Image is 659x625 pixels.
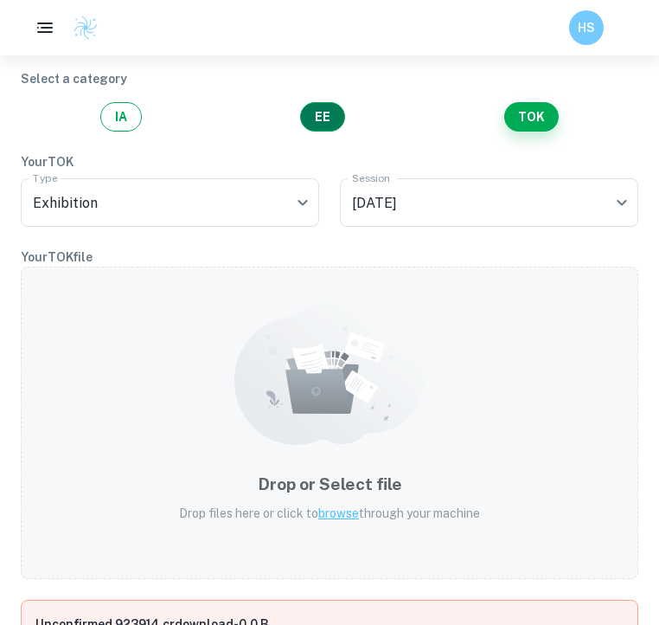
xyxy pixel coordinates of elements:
[179,472,480,497] h5: Drop or Select file
[100,102,142,132] button: IA
[340,178,638,227] div: [DATE]
[504,102,559,132] button: TOK
[569,10,604,45] button: HS
[33,171,58,185] label: Type
[352,171,390,185] label: Session
[21,69,638,88] p: Select a category
[21,152,638,171] p: Your TOK
[577,18,597,37] h6: HS
[179,504,480,523] p: Drop files here or click to through your machine
[21,178,319,227] div: Exhibition
[21,248,638,267] p: Your TOK file
[318,506,359,520] span: browse
[300,102,345,132] button: EE
[73,15,99,41] img: Clastify logo
[62,15,99,41] a: Clastify logo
